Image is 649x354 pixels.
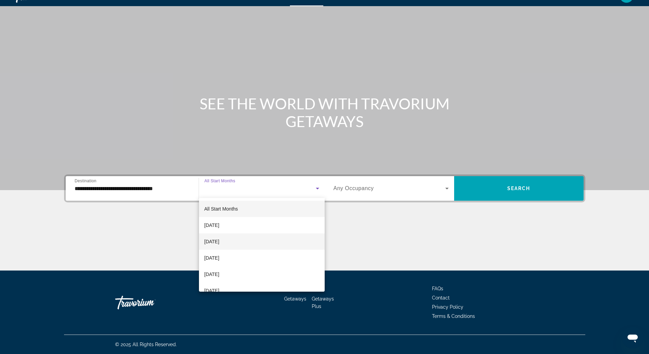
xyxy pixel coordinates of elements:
[204,287,219,295] span: [DATE]
[204,254,219,262] span: [DATE]
[622,327,644,349] iframe: Botón para iniciar la ventana de mensajería
[204,270,219,278] span: [DATE]
[204,206,238,212] span: All Start Months
[204,221,219,229] span: [DATE]
[204,237,219,246] span: [DATE]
